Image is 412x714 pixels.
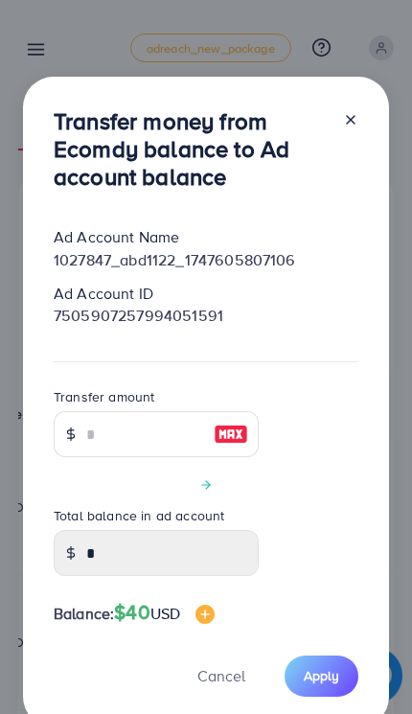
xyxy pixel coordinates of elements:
button: Apply [285,656,358,697]
span: Cancel [197,665,245,686]
div: Ad Account ID [38,283,374,305]
label: Total balance in ad account [54,506,224,525]
label: Transfer amount [54,387,154,406]
img: image [195,605,215,624]
h4: $40 [114,601,215,625]
button: Cancel [173,656,269,697]
span: Balance: [54,603,114,625]
span: Apply [304,666,339,685]
img: image [214,423,248,446]
div: 7505907257994051591 [38,305,374,327]
h3: Transfer money from Ecomdy balance to Ad account balance [54,107,328,190]
span: USD [150,603,180,624]
div: 1027847_abd1122_1747605807106 [38,249,374,271]
div: Ad Account Name [38,226,374,248]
